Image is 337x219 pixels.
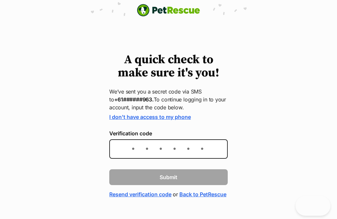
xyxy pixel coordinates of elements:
[109,130,228,136] label: Verification code
[296,196,330,216] iframe: Help Scout Beacon - Open
[173,190,178,198] span: or
[109,169,228,185] button: Submit
[109,190,171,198] a: Resend verification code
[137,4,200,16] a: PetRescue
[109,88,228,111] p: We’ve sent you a secret code via SMS to To continue logging in to your account, input the code be...
[114,96,154,103] strong: +61######963.
[109,114,191,120] a: I don't have access to my phone
[179,190,226,198] a: Back to PetRescue
[109,139,228,159] input: Enter the 6-digit verification code sent to your device
[109,53,228,80] h1: A quick check to make sure it's you!
[137,4,200,16] img: logo-e224e6f780fb5917bec1dbf3a21bbac754714ae5b6737aabdf751b685950b380.svg
[160,173,177,181] span: Submit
